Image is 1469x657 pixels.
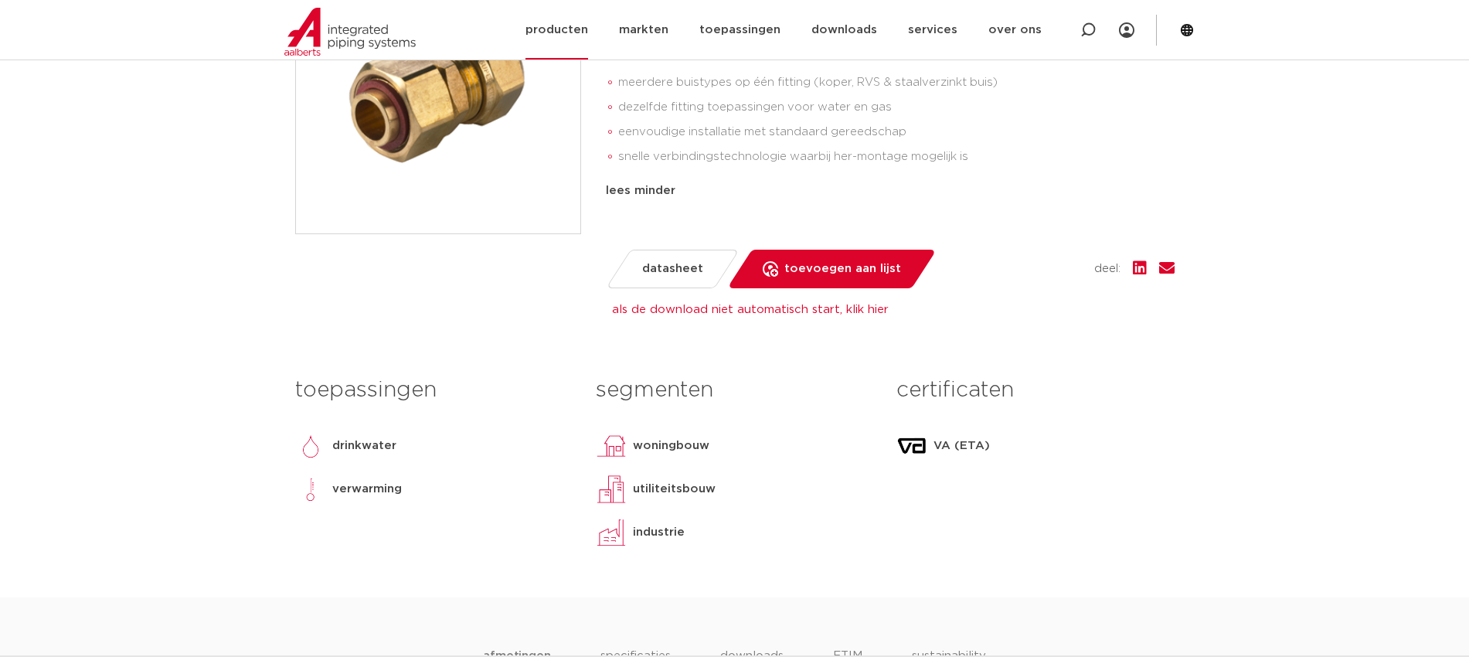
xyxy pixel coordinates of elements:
[933,437,990,455] p: VA (ETA)
[618,145,1175,169] li: snelle verbindingstechnologie waarbij her-montage mogelijk is
[784,257,901,281] span: toevoegen aan lijst
[606,182,1175,200] div: lees minder
[295,431,326,461] img: drinkwater
[332,437,396,455] p: drinkwater
[612,304,889,315] a: als de download niet automatisch start, klik hier
[896,375,1174,406] h3: certificaten
[633,480,716,499] p: utiliteitsbouw
[642,257,703,281] span: datasheet
[605,250,739,288] a: datasheet
[896,431,927,461] img: VA (ETA)
[618,70,1175,95] li: meerdere buistypes op één fitting (koper, RVS & staalverzinkt buis)
[633,523,685,542] p: industrie
[618,95,1175,120] li: dezelfde fitting toepassingen voor water en gas
[596,375,873,406] h3: segmenten
[618,120,1175,145] li: eenvoudige installatie met standaard gereedschap
[295,375,573,406] h3: toepassingen
[295,474,326,505] img: verwarming
[596,517,627,548] img: industrie
[1094,260,1120,278] span: deel:
[596,474,627,505] img: utiliteitsbouw
[596,431,627,461] img: woningbouw
[332,480,402,499] p: verwarming
[633,437,709,455] p: woningbouw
